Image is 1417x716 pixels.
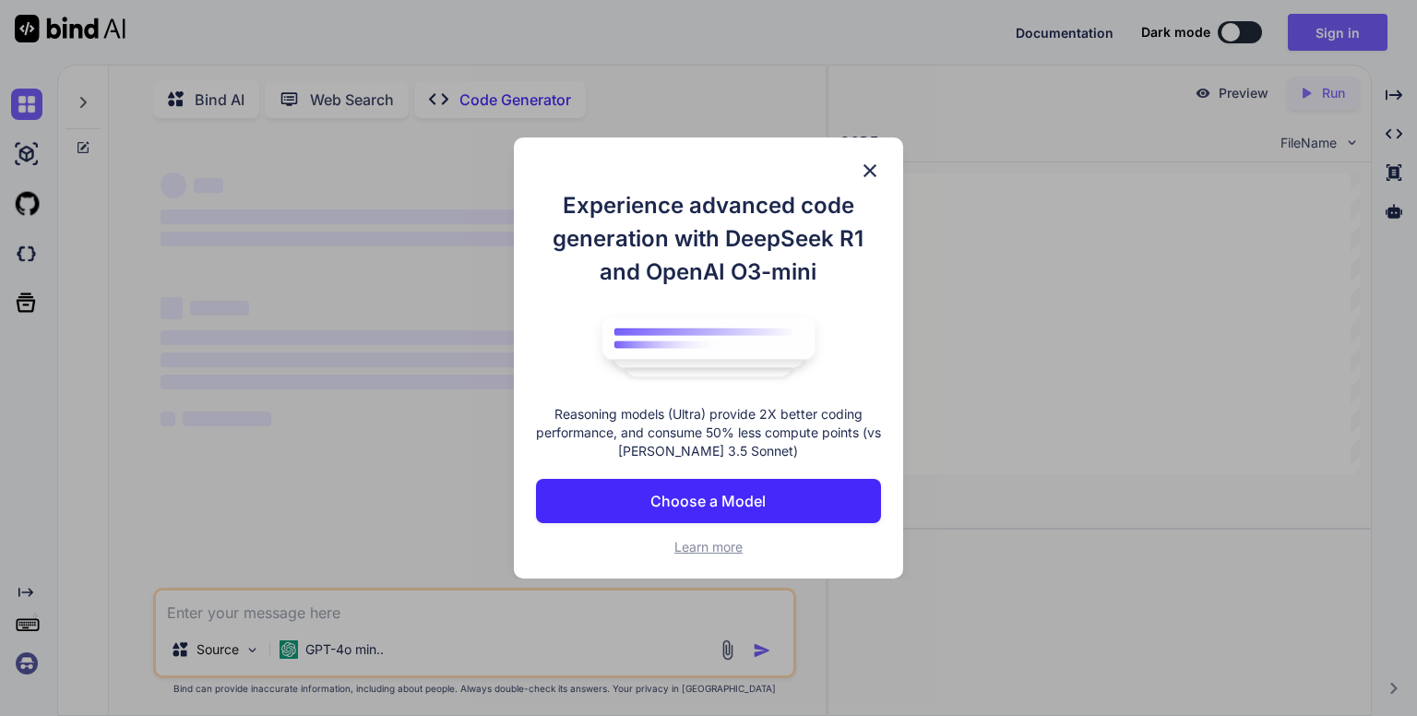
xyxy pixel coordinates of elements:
[674,539,743,555] span: Learn more
[589,307,828,387] img: bind logo
[536,479,881,523] button: Choose a Model
[859,160,881,182] img: close
[536,405,881,460] p: Reasoning models (Ultra) provide 2X better coding performance, and consume 50% less compute point...
[536,189,881,289] h1: Experience advanced code generation with DeepSeek R1 and OpenAI O3-mini
[650,490,766,512] p: Choose a Model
